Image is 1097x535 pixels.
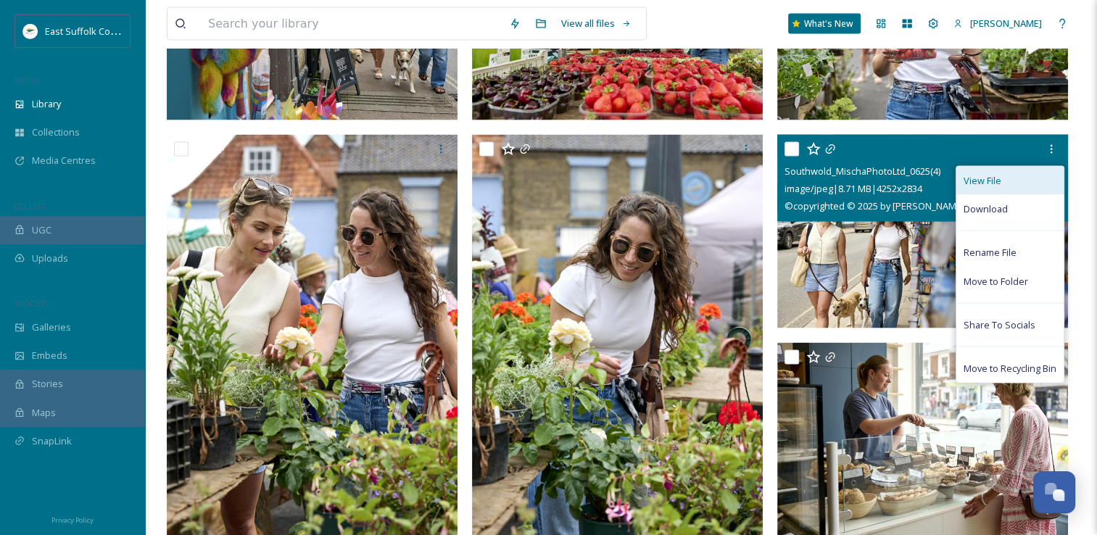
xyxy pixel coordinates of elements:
[32,154,96,167] span: Media Centres
[32,377,63,391] span: Stories
[964,275,1028,289] span: Move to Folder
[964,362,1056,376] span: Move to Recycling Bin
[23,24,38,38] img: ESC%20Logo.png
[32,434,72,448] span: SnapLink
[964,246,1017,260] span: Rename File
[15,201,46,212] span: COLLECT
[1033,471,1075,513] button: Open Chat
[32,97,61,111] span: Library
[51,510,94,528] a: Privacy Policy
[32,223,51,237] span: UGC
[946,9,1049,38] a: [PERSON_NAME]
[785,182,922,195] span: image/jpeg | 8.71 MB | 4252 x 2834
[964,318,1035,332] span: Share To Socials
[785,199,964,212] span: © copyrighted © 2025 by [PERSON_NAME]
[32,406,56,420] span: Maps
[32,349,67,362] span: Embeds
[970,17,1042,30] span: [PERSON_NAME]
[554,9,639,38] a: View all files
[51,515,94,525] span: Privacy Policy
[777,135,1068,329] img: Southwold_MischaPhotoLtd_0625(4)
[32,320,71,334] span: Galleries
[788,14,861,34] a: What's New
[32,125,80,139] span: Collections
[45,24,131,38] span: East Suffolk Council
[32,252,68,265] span: Uploads
[964,202,1008,216] span: Download
[201,8,502,40] input: Search your library
[15,75,40,86] span: MEDIA
[15,298,48,309] span: WIDGETS
[964,174,1001,188] span: View File
[785,165,940,178] span: Southwold_MischaPhotoLtd_0625(4)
